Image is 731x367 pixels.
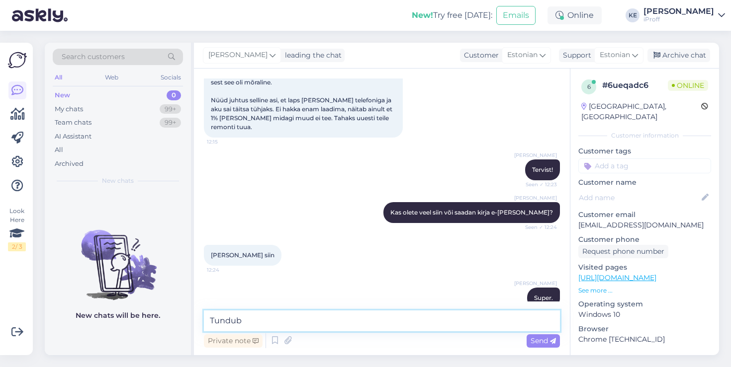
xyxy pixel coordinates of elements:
div: AI Assistant [55,132,91,142]
span: 12:24 [207,266,244,274]
p: Chrome [TECHNICAL_ID] [578,334,711,345]
div: [GEOGRAPHIC_DATA], [GEOGRAPHIC_DATA] [581,101,701,122]
div: Try free [DATE]: [412,9,492,21]
span: Tervist! [532,166,553,173]
div: iProff [643,15,714,23]
p: Customer tags [578,146,711,156]
span: 12:15 [207,138,244,146]
div: Extra [578,355,711,364]
p: See more ... [578,286,711,295]
span: Send [531,336,556,345]
div: # 6ueqadc6 [602,79,668,91]
div: Support [559,50,591,61]
div: My chats [55,104,83,114]
input: Add name [579,192,700,203]
span: Search customers [62,52,125,62]
p: [EMAIL_ADDRESS][DOMAIN_NAME] [578,220,711,230]
div: leading the chat [281,50,342,61]
span: Estonian [600,50,630,61]
div: Web [103,71,120,84]
div: [PERSON_NAME] [643,7,714,15]
span: Seen ✓ 12:23 [520,181,557,188]
span: Seen ✓ 12:24 [520,223,557,231]
div: 99+ [160,104,181,114]
button: Emails [496,6,536,25]
img: No chats [45,212,191,301]
p: Customer phone [578,234,711,245]
span: [PERSON_NAME] [514,151,557,159]
div: All [53,71,64,84]
p: Windows 10 [578,309,711,320]
input: Add a tag [578,158,711,173]
div: Socials [159,71,183,84]
p: Browser [578,324,711,334]
div: 99+ [160,118,181,128]
span: 6 [587,83,591,90]
p: Visited pages [578,262,711,273]
p: Customer name [578,177,711,188]
span: Kas olete veel siin või saadan kirja e-[PERSON_NAME]? [390,209,553,216]
img: Askly Logo [8,51,27,70]
span: New chats [102,176,134,185]
p: Operating system [578,299,711,309]
div: Archived [55,159,84,169]
p: Customer email [578,210,711,220]
div: Look Here [8,207,26,251]
div: Private note [204,334,263,348]
div: Online [548,6,602,24]
span: [PERSON_NAME] [208,50,268,61]
textarea: Tundu [204,310,560,331]
div: KE [626,8,640,22]
div: Customer information [578,131,711,140]
span: [PERSON_NAME] siin [211,251,274,259]
span: [PERSON_NAME] [514,280,557,287]
div: Request phone number [578,245,668,258]
div: 2 / 3 [8,242,26,251]
span: Super. [534,294,553,301]
div: Customer [460,50,499,61]
div: Team chats [55,118,91,128]
a: [URL][DOMAIN_NAME] [578,273,656,282]
div: Archive chat [647,49,710,62]
div: 0 [167,90,181,100]
p: New chats will be here. [76,310,160,321]
span: Estonian [507,50,538,61]
span: Online [668,80,708,91]
div: New [55,90,70,100]
a: [PERSON_NAME]iProff [643,7,725,23]
span: [PERSON_NAME] [514,194,557,202]
div: All [55,145,63,155]
b: New! [412,10,433,20]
